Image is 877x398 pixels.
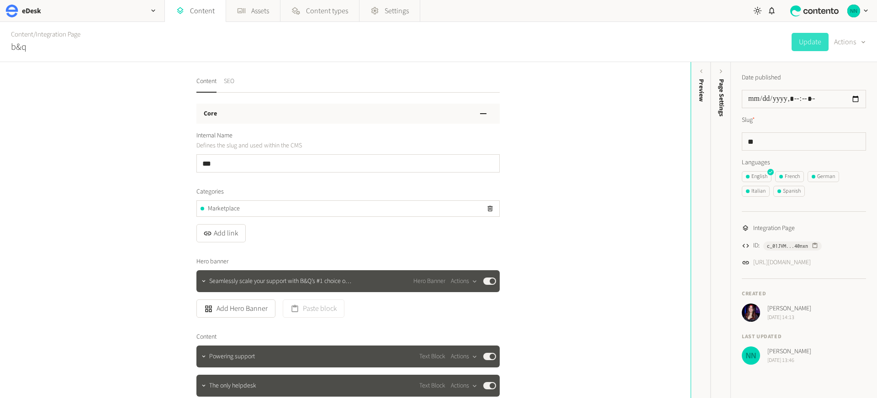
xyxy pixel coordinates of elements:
button: Actions [834,33,866,51]
img: Nikola Nikolov [742,346,760,365]
p: Defines the slug and used within the CMS [196,141,404,151]
span: Text Block [419,352,445,361]
button: Actions [451,276,478,287]
button: French [775,171,804,182]
span: Settings [385,5,409,16]
span: [DATE] 14:13 [767,314,811,322]
span: Categories [196,187,224,197]
button: German [808,171,839,182]
span: Integration Page [753,224,795,233]
a: Content [11,30,33,39]
div: Italian [746,187,766,195]
h4: Created [742,290,866,298]
div: Preview [697,79,706,102]
h4: Last updated [742,333,866,341]
button: English [742,171,771,182]
button: Content [196,77,217,93]
span: [DATE] 13:46 [767,356,811,365]
h3: Core [204,109,217,119]
button: Italian [742,186,770,197]
button: Update [792,33,829,51]
h2: b&q [11,40,26,54]
div: German [812,173,835,181]
span: Powering support [209,352,255,361]
span: Page Settings [717,79,726,116]
div: Spanish [777,187,801,195]
label: Languages [742,158,866,168]
button: Add Hero Banner [196,299,275,318]
h2: eDesk [22,5,41,16]
span: [PERSON_NAME] [767,347,811,356]
span: Content types [306,5,348,16]
label: Slug [742,115,755,125]
label: Date published [742,73,781,83]
a: [URL][DOMAIN_NAME] [753,258,811,267]
img: eDesk [5,5,18,17]
span: Hero Banner [413,277,445,286]
span: [PERSON_NAME] [767,304,811,314]
div: English [746,173,767,181]
span: Internal Name [196,131,232,141]
button: Actions [451,380,478,391]
button: Add link [196,224,246,242]
span: Content [196,332,217,342]
span: Seamlessly scale your support with B&Q’s #1 choice of helpd… [209,277,353,286]
img: Heather Mcdonnell [742,304,760,322]
span: Marketplace [208,204,240,214]
button: Paste block [283,299,344,318]
button: Actions [451,351,478,362]
button: SEO [224,77,234,93]
span: Text Block [419,381,445,391]
button: c_01JVM...40nxn [763,241,822,251]
span: c_01JVM...40nxn [767,242,808,250]
span: The only helpdesk [209,381,256,391]
button: Spanish [773,186,805,197]
a: Integration Page [36,30,80,39]
span: Hero banner [196,257,228,267]
div: French [779,173,800,181]
span: ID: [753,241,760,251]
img: Nikola Nikolov [847,5,860,17]
span: / [33,30,36,39]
